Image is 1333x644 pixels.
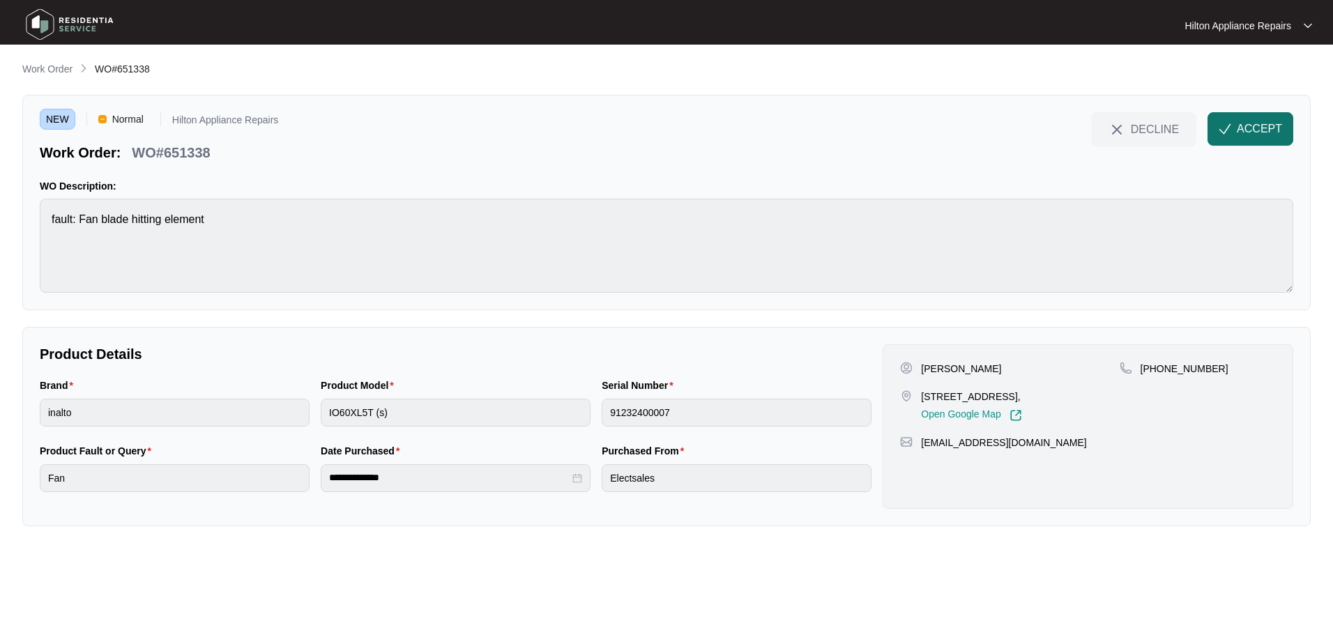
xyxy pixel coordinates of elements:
input: Serial Number [602,399,871,427]
label: Product Model [321,378,399,392]
textarea: fault: Fan blade hitting element [40,199,1293,293]
p: WO Description: [40,179,1293,193]
button: close-IconDECLINE [1091,112,1196,146]
p: [PHONE_NUMBER] [1141,362,1228,376]
p: [PERSON_NAME] [921,362,1001,376]
img: map-pin [1120,362,1132,374]
label: Product Fault or Query [40,444,157,458]
input: Product Model [321,399,591,427]
input: Purchased From [602,464,871,492]
input: Brand [40,399,310,427]
img: map-pin [900,436,913,448]
img: chevron-right [78,63,89,74]
p: [EMAIL_ADDRESS][DOMAIN_NAME] [921,436,1086,450]
img: check-Icon [1219,123,1231,135]
img: Vercel Logo [98,115,107,123]
p: Work Order: [40,143,121,162]
img: dropdown arrow [1304,22,1312,29]
img: residentia service logo [21,3,119,45]
label: Date Purchased [321,444,405,458]
img: map-pin [900,390,913,402]
button: check-IconACCEPT [1208,112,1293,146]
span: DECLINE [1131,121,1179,137]
p: Product Details [40,344,871,364]
p: WO#651338 [132,143,210,162]
label: Purchased From [602,444,690,458]
p: [STREET_ADDRESS], [921,390,1021,404]
span: WO#651338 [95,63,150,75]
a: Work Order [20,62,75,77]
input: Product Fault or Query [40,464,310,492]
img: close-Icon [1109,121,1125,138]
label: Brand [40,378,79,392]
img: Link-External [1010,409,1022,422]
span: Normal [107,109,149,130]
span: ACCEPT [1237,121,1282,137]
img: user-pin [900,362,913,374]
a: Open Google Map [921,409,1021,422]
p: Hilton Appliance Repairs [1185,19,1291,33]
p: Work Order [22,62,73,76]
label: Serial Number [602,378,678,392]
p: Hilton Appliance Repairs [172,115,279,130]
span: NEW [40,109,75,130]
input: Date Purchased [329,470,570,485]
